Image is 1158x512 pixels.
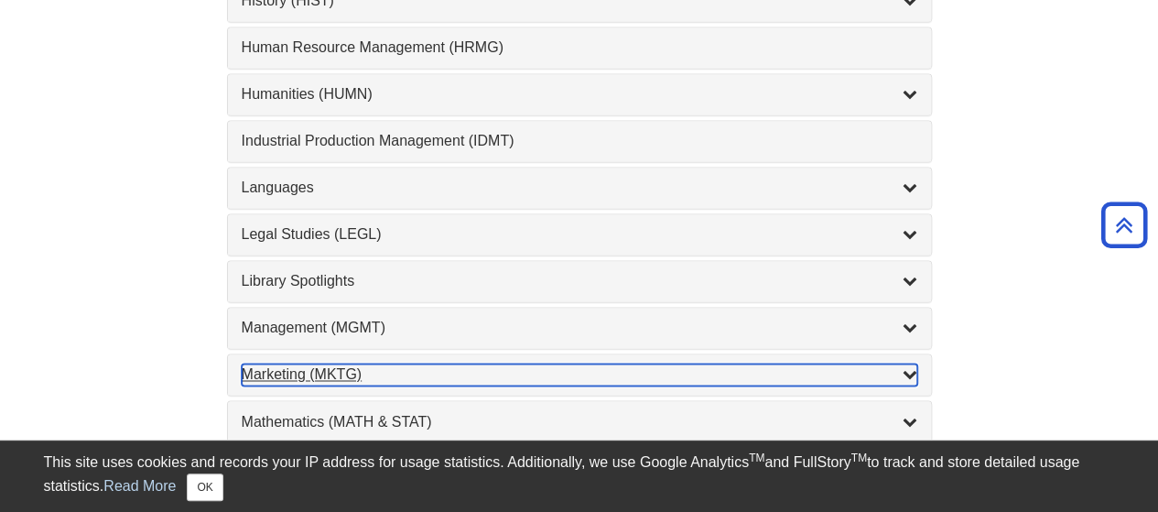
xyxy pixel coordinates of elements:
div: This site uses cookies and records your IP address for usage statistics. Additionally, we use Goo... [44,452,1115,501]
a: Humanities (HUMN) [242,83,917,105]
button: Close [187,474,222,501]
a: Management (MGMT) [242,317,917,339]
sup: TM [851,452,867,464]
a: Marketing (MKTG) [242,364,917,386]
a: Back to Top [1095,212,1153,237]
a: Library Spotlights [242,270,917,292]
a: Legal Studies (LEGL) [242,223,917,245]
a: Languages [242,177,917,199]
a: Industrial Production Management (IDMT) [242,130,917,152]
a: Mathematics (MATH & STAT) [242,410,917,432]
a: Read More [103,478,176,494]
sup: TM [749,452,764,464]
a: Human Resource Management (HRMG) [242,37,917,59]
